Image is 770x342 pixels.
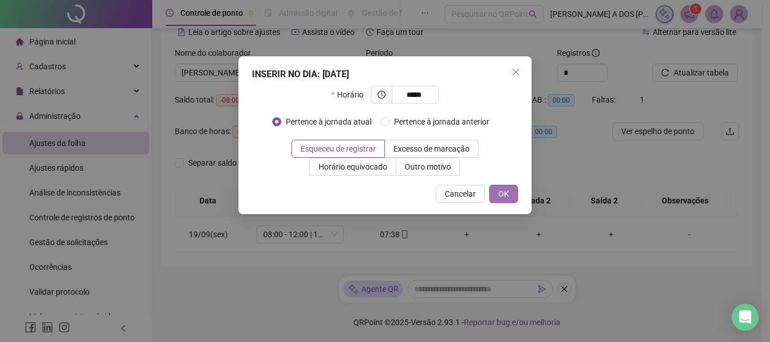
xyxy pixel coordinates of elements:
[507,63,525,81] button: Close
[445,188,476,200] span: Cancelar
[511,68,520,77] span: close
[252,68,518,81] div: INSERIR NO DIA : [DATE]
[498,188,509,200] span: OK
[300,144,376,153] span: Esqueceu de registrar
[436,185,485,203] button: Cancelar
[732,304,759,331] div: Open Intercom Messenger
[378,91,386,99] span: clock-circle
[318,162,387,171] span: Horário equivocado
[489,185,518,203] button: OK
[390,116,494,128] span: Pertence à jornada anterior
[281,116,376,128] span: Pertence à jornada atual
[331,86,370,104] label: Horário
[393,144,470,153] span: Excesso de marcação
[405,162,451,171] span: Outro motivo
